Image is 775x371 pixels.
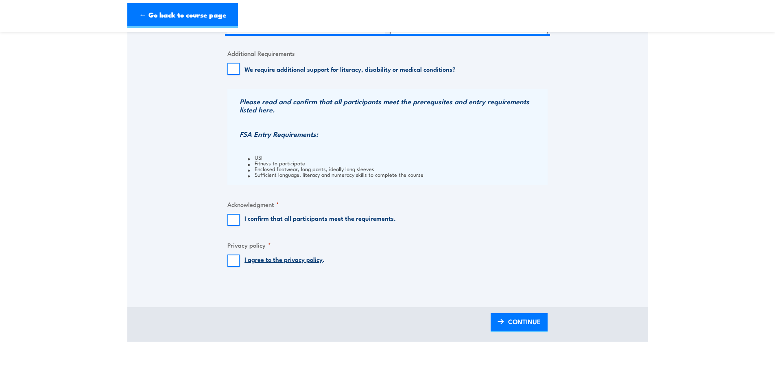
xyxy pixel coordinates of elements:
[248,166,546,171] li: Enclosed footwear, long pants, ideally long sleeves
[245,255,323,263] a: I agree to the privacy policy
[491,313,548,332] a: CONTINUE
[248,154,546,160] li: USI
[227,48,295,58] legend: Additional Requirements
[245,65,456,73] label: We require additional support for literacy, disability or medical conditions?
[127,3,238,28] a: ← Go back to course page
[240,130,546,138] h3: FSA Entry Requirements:
[248,160,546,166] li: Fitness to participate
[248,171,546,177] li: Sufficient language, literacy and numeracy skills to complete the course
[245,255,325,267] label: .
[240,97,546,114] h3: Please read and confirm that all participants meet the prerequsites and entry requirements listed...
[227,200,279,209] legend: Acknowledgment
[245,214,396,226] label: I confirm that all participants meet the requirements.
[227,240,271,250] legend: Privacy policy
[508,311,541,332] span: CONTINUE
